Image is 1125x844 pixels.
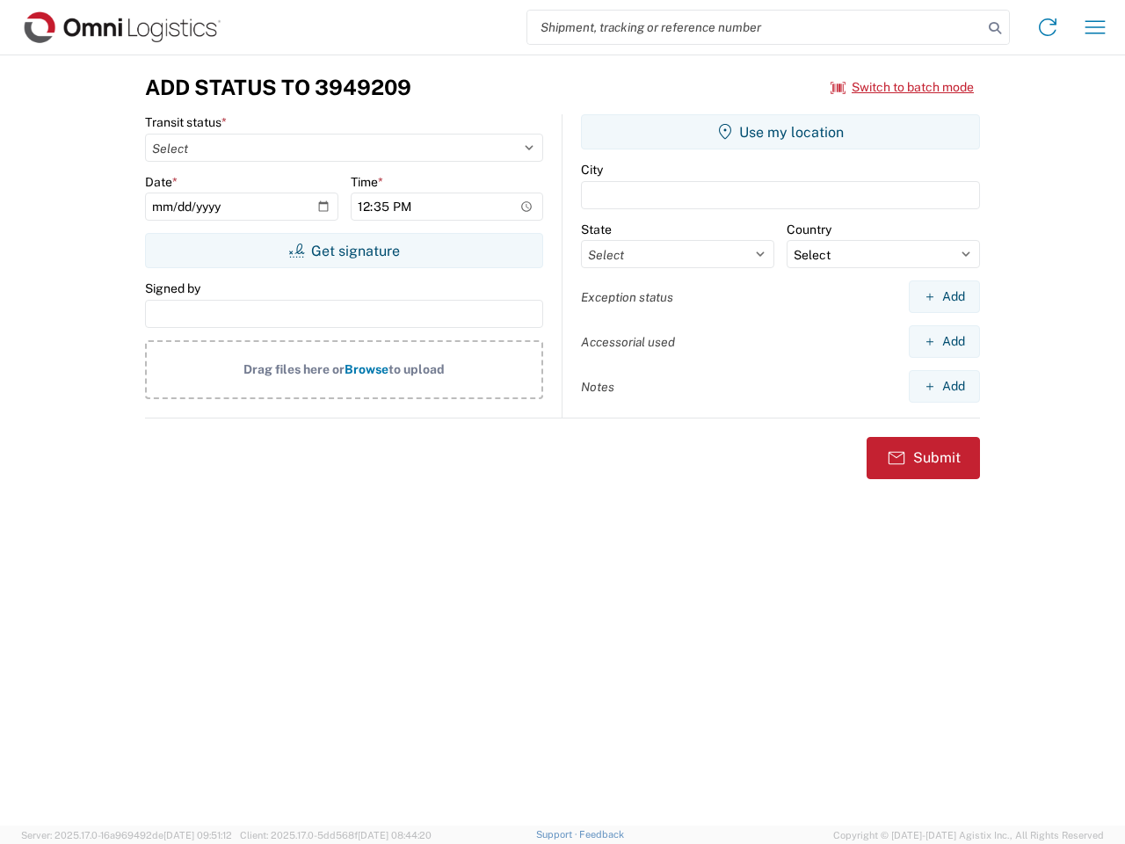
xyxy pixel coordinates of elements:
[145,233,543,268] button: Get signature
[909,280,980,313] button: Add
[867,437,980,479] button: Submit
[581,379,614,395] label: Notes
[833,827,1104,843] span: Copyright © [DATE]-[DATE] Agistix Inc., All Rights Reserved
[358,830,432,840] span: [DATE] 08:44:20
[581,334,675,350] label: Accessorial used
[909,325,980,358] button: Add
[145,280,200,296] label: Signed by
[831,73,974,102] button: Switch to batch mode
[527,11,983,44] input: Shipment, tracking or reference number
[909,370,980,403] button: Add
[243,362,345,376] span: Drag files here or
[787,222,831,237] label: Country
[21,830,232,840] span: Server: 2025.17.0-16a969492de
[581,114,980,149] button: Use my location
[163,830,232,840] span: [DATE] 09:51:12
[145,114,227,130] label: Transit status
[581,289,673,305] label: Exception status
[388,362,445,376] span: to upload
[351,174,383,190] label: Time
[145,174,178,190] label: Date
[579,829,624,840] a: Feedback
[581,162,603,178] label: City
[345,362,388,376] span: Browse
[145,75,411,100] h3: Add Status to 3949209
[240,830,432,840] span: Client: 2025.17.0-5dd568f
[536,829,580,840] a: Support
[581,222,612,237] label: State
